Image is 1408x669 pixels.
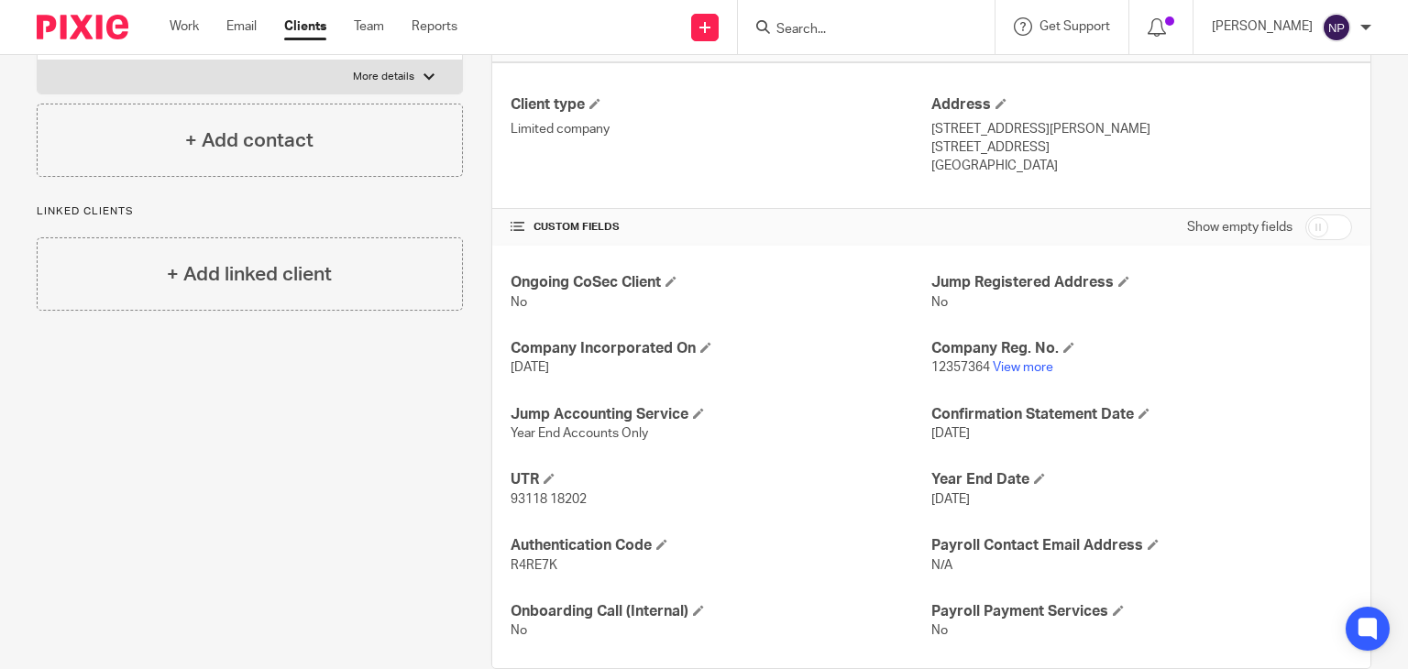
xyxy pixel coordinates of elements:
[354,17,384,36] a: Team
[1322,13,1351,42] img: svg%3E
[185,126,313,155] h4: + Add contact
[511,120,931,138] p: Limited company
[167,260,332,289] h4: + Add linked client
[511,405,931,424] h4: Jump Accounting Service
[226,17,257,36] a: Email
[931,157,1352,175] p: [GEOGRAPHIC_DATA]
[511,493,587,506] span: 93118 18202
[1212,17,1313,36] p: [PERSON_NAME]
[931,536,1352,555] h4: Payroll Contact Email Address
[511,624,527,637] span: No
[931,339,1352,358] h4: Company Reg. No.
[37,204,463,219] p: Linked clients
[511,470,931,489] h4: UTR
[993,361,1053,374] a: View more
[511,273,931,292] h4: Ongoing CoSec Client
[931,624,948,637] span: No
[931,361,990,374] span: 12357364
[931,470,1352,489] h4: Year End Date
[1039,20,1110,33] span: Get Support
[511,95,931,115] h4: Client type
[931,602,1352,621] h4: Payroll Payment Services
[931,493,970,506] span: [DATE]
[511,361,549,374] span: [DATE]
[511,427,648,440] span: Year End Accounts Only
[931,95,1352,115] h4: Address
[931,427,970,440] span: [DATE]
[284,17,326,36] a: Clients
[931,296,948,309] span: No
[37,15,128,39] img: Pixie
[353,70,414,84] p: More details
[511,602,931,621] h4: Onboarding Call (Internal)
[931,138,1352,157] p: [STREET_ADDRESS]
[511,559,557,572] span: R4RE7K
[511,339,931,358] h4: Company Incorporated On
[1187,218,1292,236] label: Show empty fields
[931,273,1352,292] h4: Jump Registered Address
[931,120,1352,138] p: [STREET_ADDRESS][PERSON_NAME]
[511,220,931,235] h4: CUSTOM FIELDS
[931,405,1352,424] h4: Confirmation Statement Date
[775,22,940,38] input: Search
[412,17,457,36] a: Reports
[511,536,931,555] h4: Authentication Code
[170,17,199,36] a: Work
[511,296,527,309] span: No
[931,559,952,572] span: N/A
